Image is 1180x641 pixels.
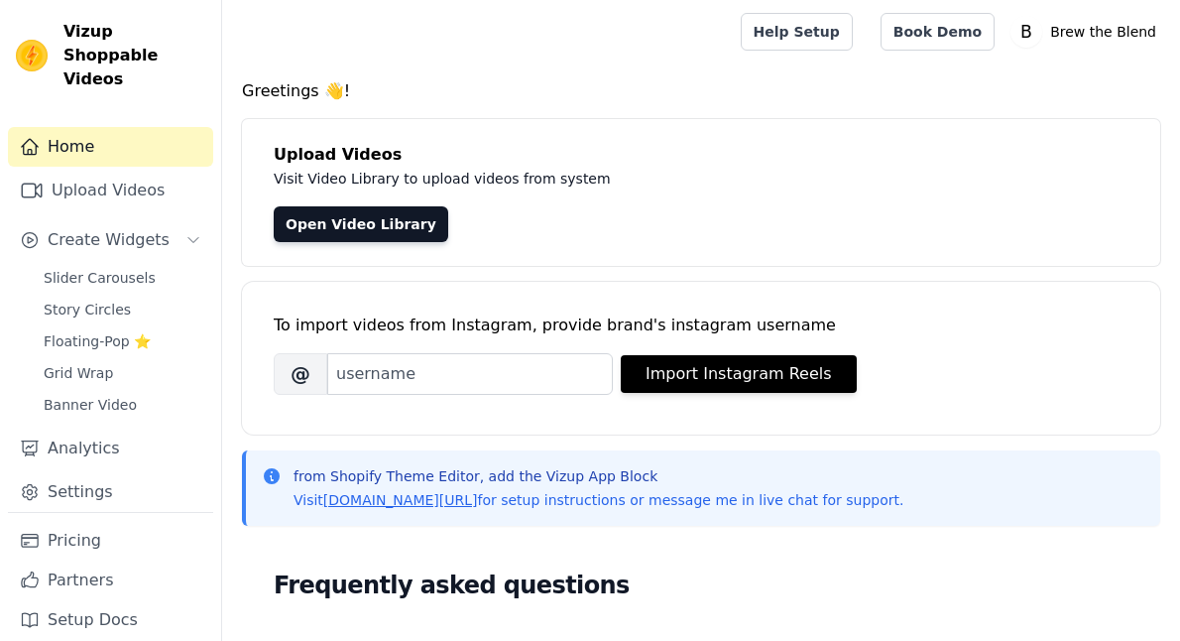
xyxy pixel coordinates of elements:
[1010,14,1164,50] button: B Brew the Blend
[274,206,448,242] a: Open Video Library
[8,472,213,512] a: Settings
[1042,14,1164,50] p: Brew the Blend
[32,327,213,355] a: Floating-Pop ⭐
[44,300,131,320] span: Story Circles
[44,395,137,415] span: Banner Video
[1020,22,1032,42] text: B
[323,492,478,508] a: [DOMAIN_NAME][URL]
[44,331,151,351] span: Floating-Pop ⭐
[242,79,1160,103] h4: Greetings 👋!
[274,143,1128,167] h4: Upload Videos
[274,566,1128,605] h2: Frequently asked questions
[32,359,213,387] a: Grid Wrap
[274,167,1128,191] p: Visit Video Library to upload videos from system
[32,391,213,419] a: Banner Video
[8,561,213,600] a: Partners
[294,466,903,486] p: from Shopify Theme Editor, add the Vizup App Block
[294,490,903,510] p: Visit for setup instructions or message me in live chat for support.
[8,429,213,468] a: Analytics
[274,353,327,395] span: @
[63,20,205,91] span: Vizup Shoppable Videos
[8,127,213,167] a: Home
[8,600,213,640] a: Setup Docs
[274,314,1128,337] div: To import videos from Instagram, provide brand's instagram username
[44,268,156,288] span: Slider Carousels
[8,171,213,210] a: Upload Videos
[8,220,213,260] button: Create Widgets
[8,521,213,561] a: Pricing
[621,355,857,393] button: Import Instagram Reels
[48,228,170,252] span: Create Widgets
[741,13,853,51] a: Help Setup
[881,13,995,51] a: Book Demo
[32,264,213,292] a: Slider Carousels
[44,363,113,383] span: Grid Wrap
[16,40,48,71] img: Vizup
[327,353,613,395] input: username
[32,296,213,323] a: Story Circles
